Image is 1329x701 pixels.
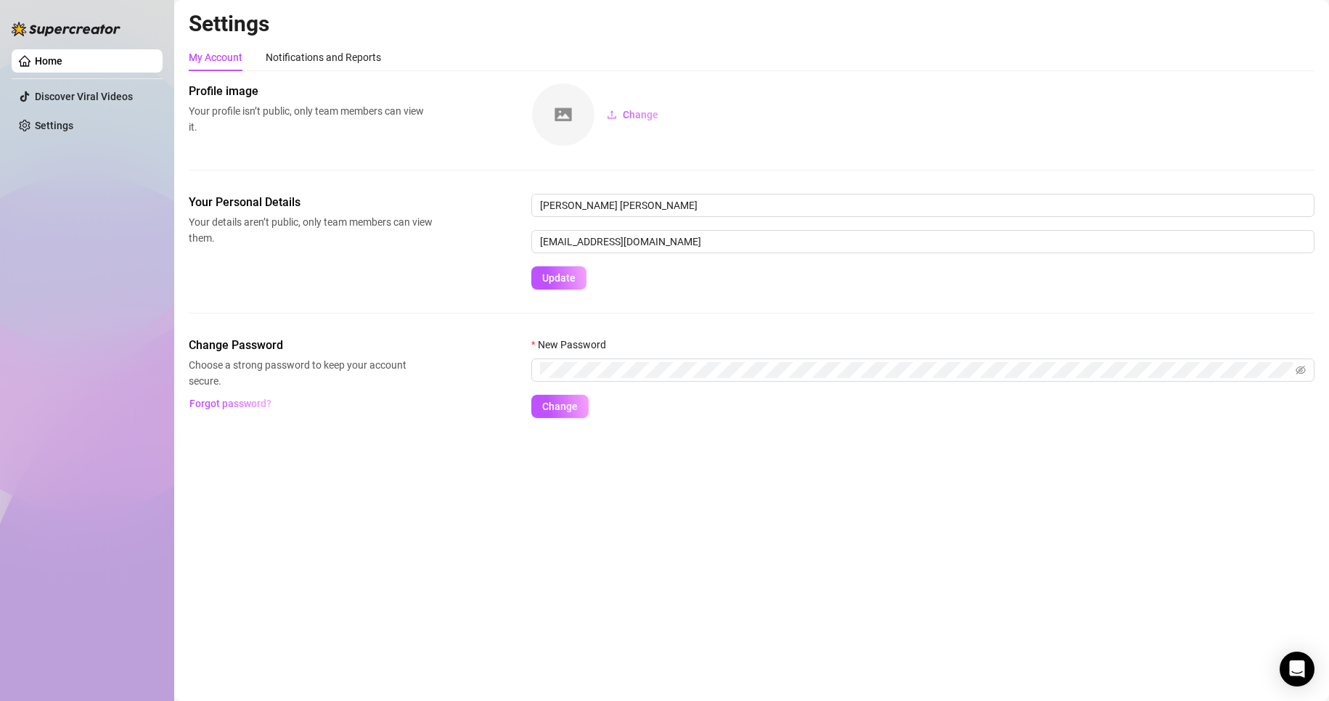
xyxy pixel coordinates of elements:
div: My Account [189,49,242,65]
img: logo-BBDzfeDw.svg [12,22,120,36]
input: New Password [540,362,1293,378]
button: Change [595,103,670,126]
span: Your details aren’t public, only team members can view them. [189,214,433,246]
span: Change Password [189,337,433,354]
img: square-placeholder.png [532,83,594,146]
span: Your Personal Details [189,194,433,211]
span: Choose a strong password to keep your account secure. [189,357,433,389]
button: Update [531,266,586,290]
a: Discover Viral Videos [35,91,133,102]
div: Open Intercom Messenger [1280,652,1314,686]
span: Change [542,401,578,412]
a: Settings [35,120,73,131]
span: Your profile isn’t public, only team members can view it. [189,103,433,135]
span: Update [542,272,576,284]
span: Profile image [189,83,433,100]
span: eye-invisible [1296,365,1306,375]
span: Forgot password? [189,398,271,409]
label: New Password [531,337,616,353]
span: Change [623,109,658,120]
span: upload [607,110,617,120]
h2: Settings [189,10,1314,38]
input: Enter name [531,194,1314,217]
a: Home [35,55,62,67]
input: Enter new email [531,230,1314,253]
div: Notifications and Reports [266,49,381,65]
button: Forgot password? [189,392,271,415]
button: Change [531,395,589,418]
